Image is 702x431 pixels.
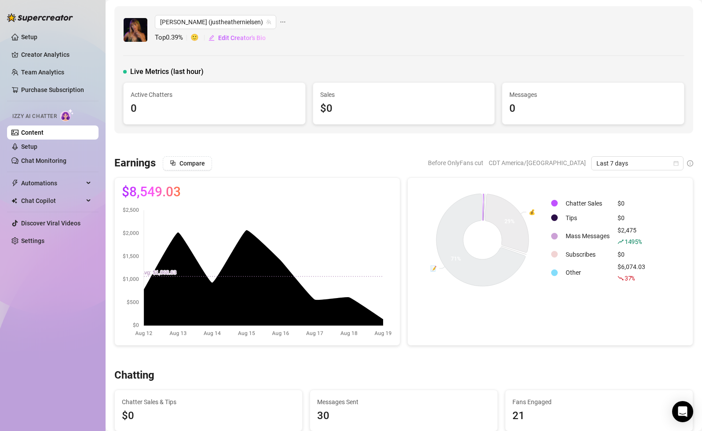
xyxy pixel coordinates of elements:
span: rise [618,239,624,245]
span: team [266,19,271,25]
span: Heather (justheathernielsen) [160,15,271,29]
span: Izzy AI Chatter [12,112,57,121]
button: Compare [163,156,212,170]
a: Discover Viral Videos [21,220,80,227]
span: Edit Creator's Bio [218,34,266,41]
div: $0 [618,250,645,259]
span: $8,549.03 [122,185,181,199]
td: Other [562,262,613,283]
div: $0 [618,213,645,223]
span: edit [208,35,215,41]
span: $0 [122,408,295,424]
span: block [170,160,176,166]
div: 30 [317,408,490,424]
a: Content [21,129,44,136]
span: Active Chatters [131,90,298,99]
span: ellipsis [280,15,286,29]
a: Team Analytics [21,69,64,76]
span: CDT America/[GEOGRAPHIC_DATA] [489,156,586,169]
span: fall [618,275,624,281]
span: Before OnlyFans cut [428,156,483,169]
text: 📝 [430,265,437,271]
a: Creator Analytics [21,48,91,62]
td: Chatter Sales [562,196,613,210]
span: Automations [21,176,84,190]
span: Top 0.39 % [155,33,190,43]
span: Compare [179,160,205,167]
div: 0 [131,100,298,117]
span: Fans Engaged [512,397,686,407]
a: Settings [21,237,44,244]
td: Mass Messages [562,225,613,247]
span: Messages Sent [317,397,490,407]
span: Last 7 days [596,157,678,170]
div: $6,074.03 [618,262,645,283]
span: thunderbolt [11,180,18,187]
span: 37 % [625,274,635,282]
td: Subscribes [562,247,613,261]
a: Chat Monitoring [21,157,66,164]
span: 1495 % [625,237,642,246]
h3: Earnings [114,156,156,170]
span: Messages [509,90,677,99]
div: $0 [320,100,488,117]
div: $2,475 [618,225,645,247]
h3: Chatting [114,368,154,383]
img: Chat Copilot [11,198,17,204]
span: 🙂 [190,33,208,43]
img: Heather [124,18,147,42]
a: Purchase Subscription [21,86,84,93]
div: Open Intercom Messenger [672,401,693,422]
div: 0 [509,100,677,117]
div: $0 [618,199,645,208]
img: AI Chatter [60,109,74,122]
div: 21 [512,408,686,424]
span: Chat Copilot [21,194,84,208]
span: Chatter Sales & Tips [122,397,295,407]
span: calendar [673,161,679,166]
text: 💰 [529,209,535,215]
span: Sales [320,90,488,99]
td: Tips [562,211,613,225]
span: info-circle [687,160,693,166]
img: logo-BBDzfeDw.svg [7,13,73,22]
a: Setup [21,33,37,41]
a: Setup [21,143,37,150]
button: Edit Creator's Bio [208,31,266,45]
span: Live Metrics (last hour) [130,66,204,77]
